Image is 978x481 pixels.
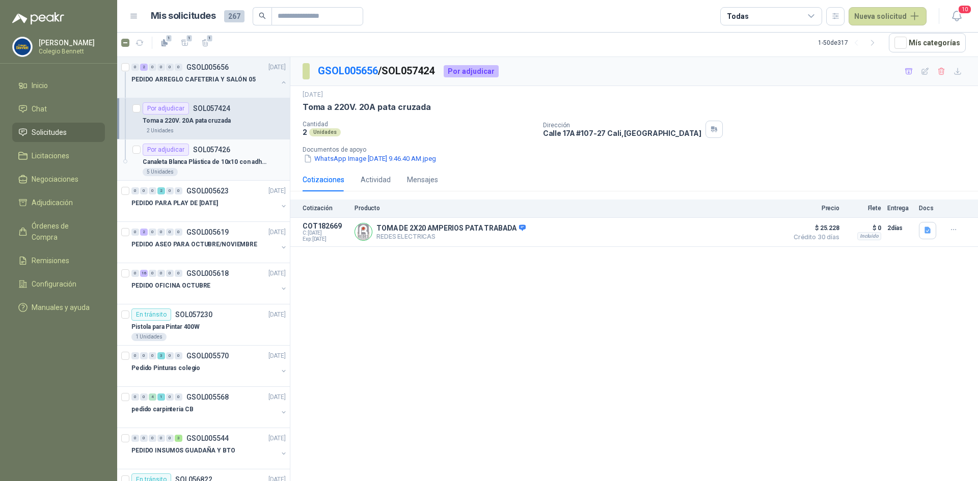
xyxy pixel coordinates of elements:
a: 0 2 0 0 0 0 GSOL005656[DATE] PEDIDO ARREGLO CAFETERIA Y SALÓN 05 [131,61,288,94]
div: 0 [140,352,148,359]
p: [DATE] [268,63,286,72]
p: SOL057426 [193,146,230,153]
p: SOL057230 [175,311,212,318]
button: 10 [947,7,966,25]
a: 0 2 0 0 0 0 GSOL005619[DATE] PEDIDO ASEO PARA OCTUBRE/NOVIEMBRE [131,226,288,259]
div: 0 [140,187,148,194]
a: Por adjudicarSOL057426Canaleta Blanca Plástica de 10x10 con adhesivo5 Unidades [117,139,290,181]
button: 1 [177,35,193,51]
button: 1 [197,35,213,51]
div: Cotizaciones [303,174,344,185]
span: Configuración [32,278,76,290]
div: Mensajes [407,174,438,185]
div: 1 Unidades [131,333,167,341]
p: COT182669 [303,222,348,230]
a: Negociaciones [12,169,105,189]
p: REDES ELECTRICAS [376,233,526,240]
div: 16 [140,270,148,277]
span: Crédito 30 días [789,234,839,240]
p: Colegio Bennett [39,48,102,54]
div: 2 Unidades [143,127,178,135]
p: pedido carpinteria CB [131,405,193,414]
span: Solicitudes [32,127,67,138]
a: Por adjudicarSOL057424Toma a 220V. 20A pata cruzada2 Unidades [117,98,290,139]
p: Precio [789,205,839,212]
p: [DATE] [268,392,286,402]
p: PEDIDO OFICINA OCTUBRE [131,281,210,291]
span: 1 [166,34,173,42]
div: 3 [175,435,182,442]
div: 0 [149,435,156,442]
a: 0 0 0 2 0 0 GSOL005623[DATE] PEDIDO PARA PLAY DE [DATE] [131,185,288,217]
p: [DATE] [268,310,286,320]
span: search [259,12,266,19]
span: Negociaciones [32,174,78,185]
p: Cantidad [303,121,535,128]
p: Producto [355,205,782,212]
span: $ 25.228 [789,222,839,234]
img: Logo peakr [12,12,64,24]
a: Adjudicación [12,193,105,212]
p: Toma a 220V. 20A pata cruzada [143,116,231,126]
div: 0 [140,435,148,442]
div: Por adjudicar [444,65,499,77]
a: 0 0 0 3 0 0 GSOL005570[DATE] Pedido Pinturas colegio [131,350,288,382]
div: 0 [131,187,139,194]
div: 0 [131,270,139,277]
div: 0 [175,64,182,71]
p: Documentos de apoyo [303,146,974,153]
span: Licitaciones [32,150,69,161]
div: 4 [149,393,156,401]
div: Por adjudicar [143,144,189,156]
span: Órdenes de Compra [32,220,95,243]
button: WhatsApp Image [DATE] 9.46.40 AM.jpeg [303,153,437,164]
div: Incluido [857,232,881,240]
div: 0 [140,393,148,401]
a: Chat [12,99,105,119]
span: Chat [32,103,47,115]
p: Cotización [303,205,348,212]
p: GSOL005623 [186,187,229,194]
p: [DATE] [268,434,286,443]
div: 0 [149,270,156,277]
p: PEDIDO ARREGLO CAFETERIA Y SALÓN 05 [131,75,256,84]
div: 0 [166,64,174,71]
p: Calle 17A #107-27 Cali , [GEOGRAPHIC_DATA] [543,129,701,137]
div: 0 [157,64,165,71]
p: GSOL005568 [186,393,229,401]
a: 0 0 0 0 0 3 GSOL005544[DATE] PEDIDO INSUMOS GUADAÑA Y BTO [131,432,288,465]
p: Pistola para Pintar 400W [131,322,200,332]
div: 0 [166,229,174,236]
p: [DATE] [268,228,286,237]
div: 1 - 50 de 317 [818,35,881,51]
a: Remisiones [12,251,105,270]
div: 0 [131,229,139,236]
img: Company Logo [355,223,372,240]
p: [DATE] [268,351,286,361]
button: 1 [156,35,173,51]
div: 1 [157,393,165,401]
p: Entrega [887,205,913,212]
p: SOL057424 [193,105,230,112]
div: Por adjudicar [143,102,189,115]
div: En tránsito [131,308,171,321]
div: 0 [175,187,182,194]
p: GSOL005619 [186,229,229,236]
div: 0 [149,187,156,194]
div: 0 [157,229,165,236]
span: Manuales y ayuda [32,302,90,313]
a: 0 0 4 1 0 0 GSOL005568[DATE] pedido carpinteria CB [131,391,288,423]
p: PEDIDO ASEO PARA OCTUBRE/NOVIEMBRE [131,240,257,249]
div: 0 [149,64,156,71]
div: 0 [175,229,182,236]
div: 2 [140,64,148,71]
a: GSOL005656 [318,65,378,77]
img: Company Logo [13,37,32,56]
div: Todas [727,11,748,22]
div: 0 [166,435,174,442]
div: 0 [175,393,182,401]
div: 0 [175,270,182,277]
p: GSOL005544 [186,435,229,442]
p: Toma a 220V. 20A pata cruzada [303,102,431,112]
p: GSOL005618 [186,270,229,277]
